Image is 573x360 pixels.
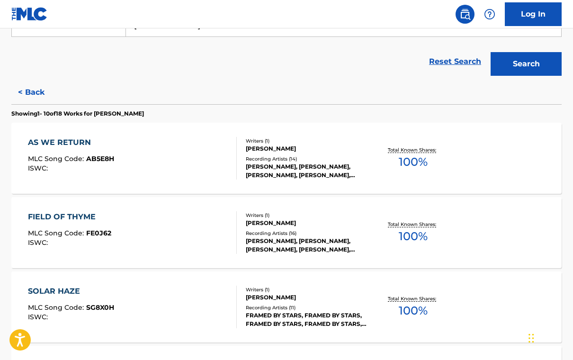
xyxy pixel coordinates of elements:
[246,212,367,219] div: Writers ( 1 )
[86,303,114,312] span: SG8X0H
[246,137,367,144] div: Writers ( 1 )
[11,123,562,194] a: AS WE RETURNMLC Song Code:AB5E8HISWC:Writers (1)[PERSON_NAME]Recording Artists (14)[PERSON_NAME],...
[246,162,367,180] div: [PERSON_NAME], [PERSON_NAME], [PERSON_NAME], [PERSON_NAME], [PERSON_NAME]
[246,311,367,328] div: FRAMED BY STARS, FRAMED BY STARS, FRAMED BY STARS, FRAMED BY STARS, FRAMED BY STARS
[11,81,68,104] button: < Back
[399,228,428,245] span: 100 %
[28,164,50,172] span: ISWC :
[526,315,573,360] iframe: Chat Widget
[28,286,114,297] div: SOLAR HAZE
[505,2,562,26] a: Log In
[246,219,367,227] div: [PERSON_NAME]
[11,109,144,118] p: Showing 1 - 10 of 18 Works for [PERSON_NAME]
[28,303,86,312] span: MLC Song Code :
[28,229,86,237] span: MLC Song Code :
[246,286,367,293] div: Writers ( 1 )
[388,146,439,153] p: Total Known Shares:
[424,51,486,72] a: Reset Search
[28,238,50,247] span: ISWC :
[11,271,562,342] a: SOLAR HAZEMLC Song Code:SG8X0HISWC:Writers (1)[PERSON_NAME]Recording Artists (11)FRAMED BY STARS,...
[399,153,428,171] span: 100 %
[28,211,111,223] div: FIELD OF THYME
[246,237,367,254] div: [PERSON_NAME], [PERSON_NAME], [PERSON_NAME], [PERSON_NAME], [PERSON_NAME]
[459,9,471,20] img: search
[456,5,475,24] a: Public Search
[528,324,534,352] div: Drag
[246,304,367,311] div: Recording Artists ( 11 )
[28,154,86,163] span: MLC Song Code :
[484,9,495,20] img: help
[28,313,50,321] span: ISWC :
[246,155,367,162] div: Recording Artists ( 14 )
[11,13,562,81] form: Search Form
[86,229,111,237] span: FE0J62
[246,144,367,153] div: [PERSON_NAME]
[480,5,499,24] div: Help
[388,221,439,228] p: Total Known Shares:
[388,295,439,302] p: Total Known Shares:
[11,7,48,21] img: MLC Logo
[246,293,367,302] div: [PERSON_NAME]
[11,197,562,268] a: FIELD OF THYMEMLC Song Code:FE0J62ISWC:Writers (1)[PERSON_NAME]Recording Artists (16)[PERSON_NAME...
[28,137,114,148] div: AS WE RETURN
[246,230,367,237] div: Recording Artists ( 16 )
[86,154,114,163] span: AB5E8H
[491,52,562,76] button: Search
[399,302,428,319] span: 100 %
